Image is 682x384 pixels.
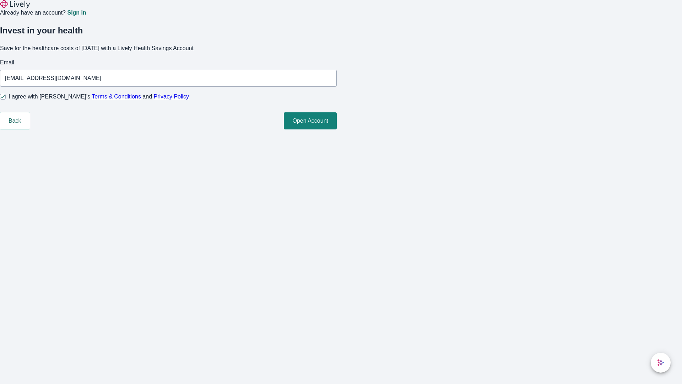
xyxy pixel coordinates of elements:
svg: Lively AI Assistant [657,359,664,366]
button: Open Account [284,112,337,129]
a: Sign in [67,10,86,16]
button: chat [651,353,671,373]
a: Privacy Policy [154,94,189,100]
span: I agree with [PERSON_NAME]’s and [9,92,189,101]
a: Terms & Conditions [92,94,141,100]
